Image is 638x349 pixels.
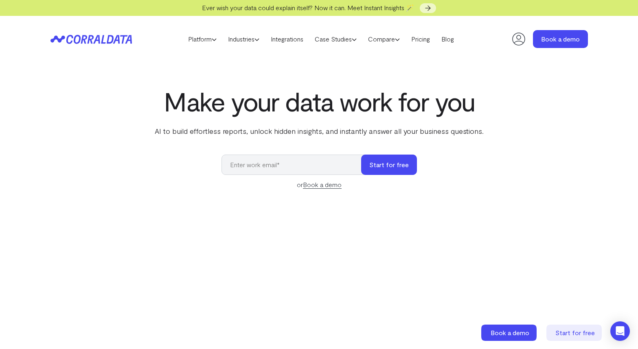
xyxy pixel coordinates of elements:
a: Book a demo [303,181,342,189]
a: Compare [362,33,406,45]
span: Book a demo [491,329,529,336]
a: Platform [182,33,222,45]
a: Pricing [406,33,436,45]
span: Start for free [555,329,595,336]
a: Case Studies [309,33,362,45]
a: Book a demo [533,30,588,48]
input: Enter work email* [221,155,369,175]
span: Ever wish your data could explain itself? Now it can. Meet Instant Insights 🪄 [202,4,414,11]
div: or [221,180,417,190]
a: Integrations [265,33,309,45]
a: Book a demo [481,325,538,341]
button: Start for free [361,155,417,175]
div: Open Intercom Messenger [610,321,630,341]
a: Start for free [546,325,603,341]
h1: Make your data work for you [153,87,485,116]
a: Industries [222,33,265,45]
p: AI to build effortless reports, unlock hidden insights, and instantly answer all your business qu... [153,126,485,136]
a: Blog [436,33,460,45]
